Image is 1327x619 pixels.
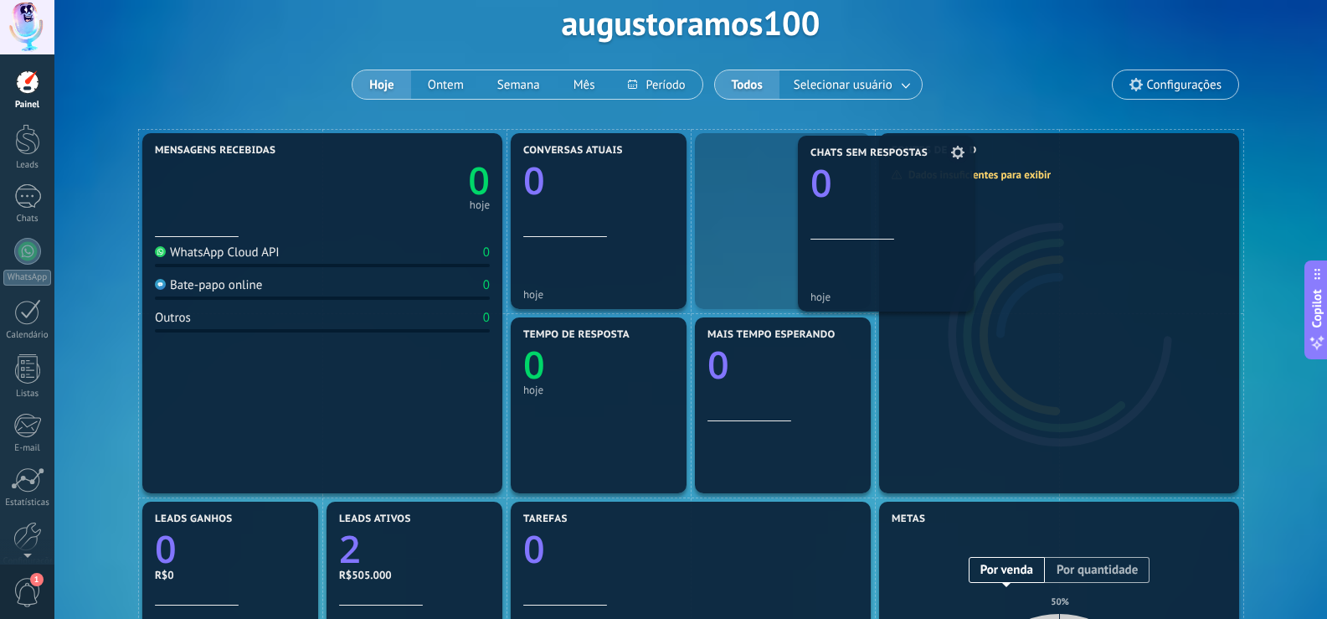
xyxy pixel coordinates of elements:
span: Configurações [1147,78,1222,92]
span: Conversas atuais [523,145,623,157]
div: Listas [3,389,52,400]
button: Mês [557,70,612,99]
a: 0 [155,524,306,575]
span: Por venda [969,557,1045,583]
div: hoje [810,291,961,303]
img: WhatsApp Cloud API [155,246,166,257]
div: WhatsApp [3,270,51,286]
div: Leads [3,160,52,171]
span: Leads ganhos [155,513,233,525]
div: hoje [470,201,490,209]
div: Chats [3,214,52,224]
button: Todos [715,70,779,99]
span: Tarefas [523,513,568,525]
button: Hoje [352,70,410,99]
span: Mais tempo esperando [707,329,836,341]
span: Tempo de resposta [523,329,630,341]
text: 0 [155,524,177,575]
div: Estatísticas [3,498,52,508]
span: Metas [892,513,925,525]
button: Período [611,70,702,99]
span: Por quantidade [1045,557,1150,583]
span: Selecionar usuário [790,74,896,96]
div: R$505.000 [339,568,490,582]
button: Selecionar usuário [779,70,922,99]
div: 0 [483,245,490,260]
div: 0 [483,277,490,293]
text: 0 [468,155,490,206]
div: hoje [523,384,674,396]
div: R$0 [155,568,306,582]
button: Ontem [411,70,481,99]
a: 2 [339,524,490,575]
img: Bate-papo online [155,279,166,290]
div: Calendário [3,330,52,341]
span: Leads ativos [339,513,411,525]
div: Bate-papo online [155,277,262,293]
text: 0 [523,339,545,390]
text: 0 [523,524,545,575]
span: 1 [30,573,44,586]
text: 2 [339,524,361,575]
text: 0 [523,155,545,206]
span: Copilot [1309,289,1325,328]
span: Mensagens recebidas [155,145,275,157]
text: 0 [707,339,729,390]
div: Outros [155,310,191,326]
span: 50% [1039,596,1081,608]
div: WhatsApp Cloud API [155,245,280,260]
div: hoje [523,288,674,301]
div: E-mail [3,443,52,454]
button: Semana [481,70,557,99]
a: 0 [322,155,490,206]
div: 0 [483,310,490,326]
text: 0 [810,157,832,209]
div: Painel [3,100,52,111]
a: 0 [523,524,858,575]
span: Chats sem respostas [810,147,928,159]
